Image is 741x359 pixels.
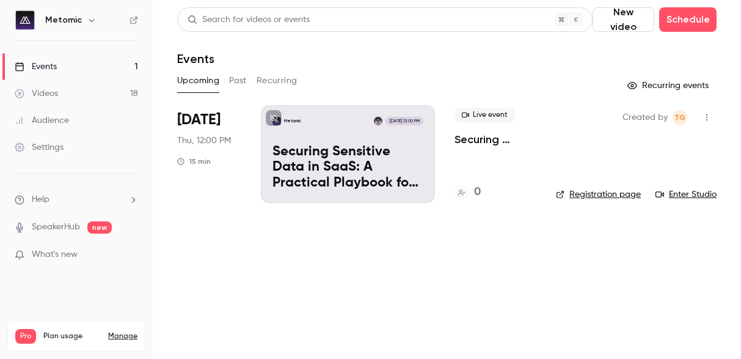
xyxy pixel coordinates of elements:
span: TG [674,110,685,125]
span: Help [32,193,49,206]
img: Metomic [15,10,35,30]
a: Registration page [556,188,641,201]
img: Paddy O'Neill [374,117,382,125]
button: Recurring events [622,76,717,95]
a: 0 [454,184,481,201]
span: Live event [454,108,515,122]
div: Events [15,61,57,73]
span: Created by [622,110,668,125]
p: Securing Sensitive Data in SaaS: A Practical Playbook for Financial Services at Scale [272,144,423,191]
h1: Events [177,51,214,66]
h6: Metomic [45,14,82,26]
button: New video [593,7,654,32]
span: [DATE] [177,110,221,130]
h4: 0 [474,184,481,201]
button: Recurring [257,71,297,91]
div: Videos [15,87,58,100]
p: Metomic [284,118,301,124]
a: Enter Studio [655,188,717,201]
div: Audience [15,114,69,127]
li: help-dropdown-opener [15,193,138,206]
a: Securing Sensitive Data in SaaS: A Practical Playbook for Financial Services at ScaleMetomicPaddy... [261,105,435,203]
div: Settings [15,141,64,154]
button: Past [229,71,247,91]
a: SpeakerHub [32,221,80,234]
a: Manage [108,331,137,341]
div: Sep 18 Thu, 12:00 PM (Europe/London) [177,105,241,203]
div: 15 min [177,157,211,166]
span: Pro [15,329,36,344]
span: Taran Grewal [673,110,687,125]
span: Thu, 12:00 PM [177,135,231,147]
button: Upcoming [177,71,219,91]
span: new [87,221,112,234]
div: Search for videos or events [188,13,310,26]
button: Schedule [659,7,717,32]
span: Plan usage [43,331,101,341]
a: Securing Sensitive Data in SaaS: A Practical Playbook for Financial Services at Scale [454,132,536,147]
iframe: Noticeable Trigger [123,250,138,261]
span: What's new [32,248,78,261]
span: [DATE] 12:00 PM [385,117,423,125]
